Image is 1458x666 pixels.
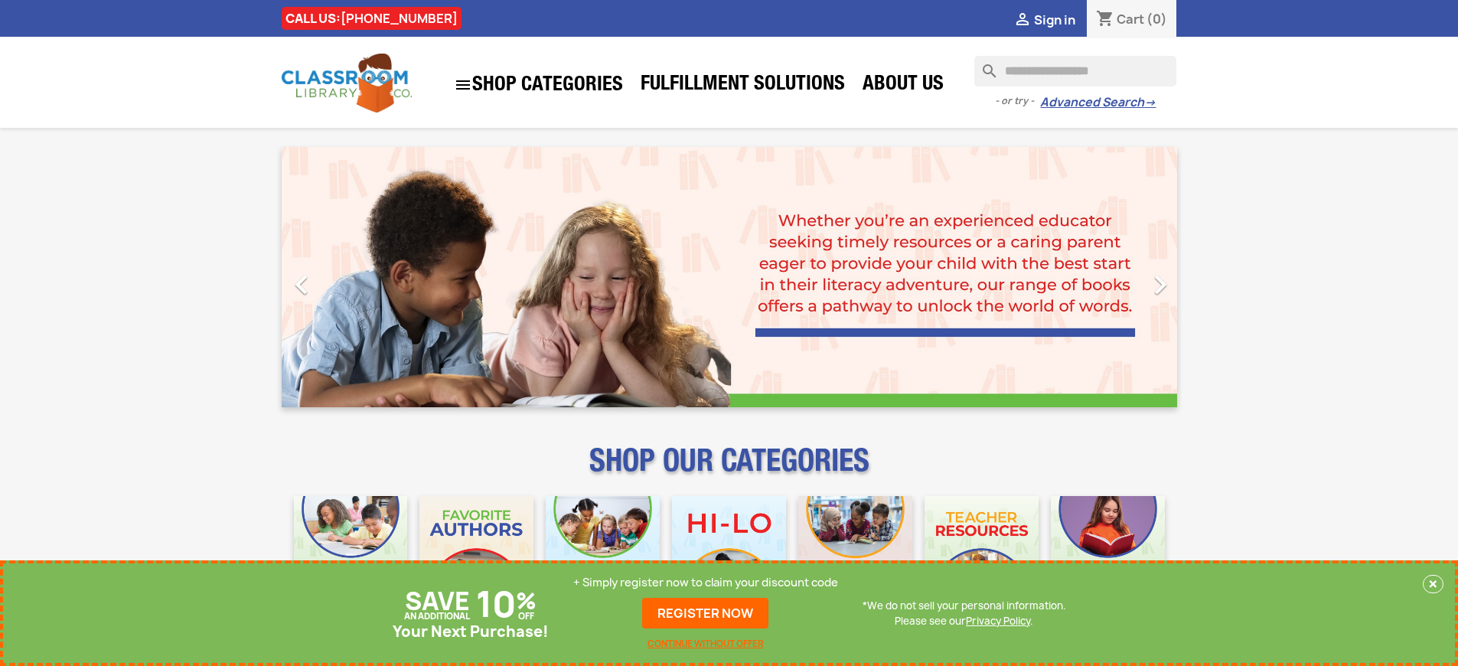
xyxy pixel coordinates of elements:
a: About Us [855,70,951,101]
a: Advanced Search→ [1040,95,1156,110]
a: Fulfillment Solutions [633,70,853,101]
i:  [1013,11,1032,30]
span: Sign in [1034,11,1075,28]
img: CLC_Favorite_Authors_Mobile.jpg [419,496,533,610]
a:  Sign in [1013,11,1075,28]
ul: Carousel container [282,147,1177,407]
a: Next [1042,147,1177,407]
i:  [454,76,472,94]
i:  [282,266,321,304]
span: (0) [1147,11,1167,28]
span: - or try - [995,93,1040,109]
img: CLC_Phonics_And_Decodables_Mobile.jpg [546,496,660,610]
p: SHOP OUR CATEGORIES [282,456,1177,484]
img: CLC_HiLo_Mobile.jpg [672,496,786,610]
a: Previous [282,147,416,407]
img: CLC_Bulk_Mobile.jpg [294,496,408,610]
img: CLC_Dyslexia_Mobile.jpg [1051,496,1165,610]
div: CALL US: [282,7,462,30]
span: → [1144,95,1156,110]
a: SHOP CATEGORIES [446,68,631,102]
input: Search [974,56,1176,87]
i: shopping_cart [1096,11,1114,29]
a: [PHONE_NUMBER] [341,10,458,27]
img: Classroom Library Company [282,54,412,113]
i: search [974,56,993,74]
img: CLC_Teacher_Resources_Mobile.jpg [925,496,1039,610]
img: CLC_Fiction_Nonfiction_Mobile.jpg [798,496,912,610]
i:  [1141,266,1179,304]
span: Cart [1117,11,1144,28]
